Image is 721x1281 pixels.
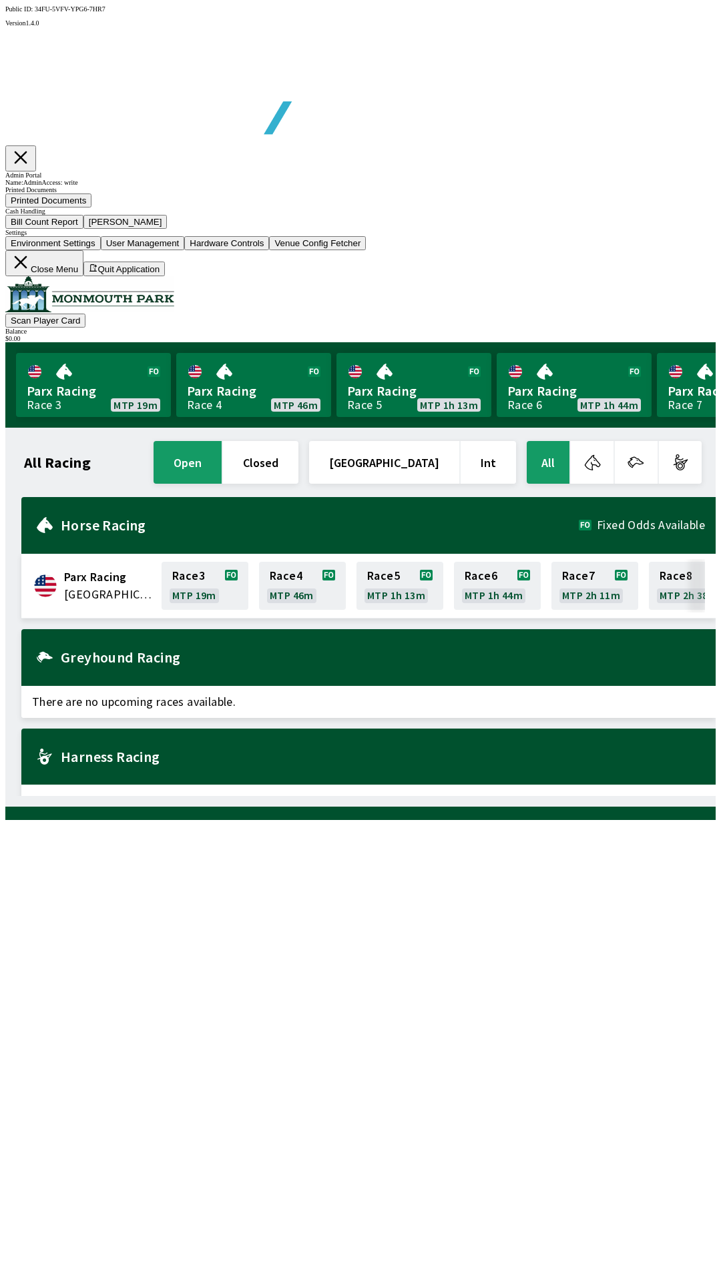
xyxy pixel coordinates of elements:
span: MTP 2h 11m [562,590,620,600]
div: Version 1.4.0 [5,19,716,27]
button: Scan Player Card [5,314,85,328]
div: Printed Documents [5,186,716,193]
span: Race 3 [172,570,205,581]
div: Race 6 [507,400,542,410]
button: open [154,441,222,484]
span: Parx Racing [187,382,320,400]
span: MTP 1h 44m [465,590,523,600]
div: $ 0.00 [5,335,716,342]
span: Parx Racing [64,568,154,586]
a: Parx RacingRace 6MTP 1h 44m [497,353,652,417]
a: Parx RacingRace 4MTP 46m [176,353,331,417]
div: Admin Portal [5,171,716,179]
a: Parx RacingRace 5MTP 1h 13m [336,353,491,417]
button: Environment Settings [5,236,101,250]
button: Venue Config Fetcher [269,236,366,250]
h2: Greyhound Racing [61,652,705,663]
a: Race7MTP 2h 11m [551,562,638,610]
h1: All Racing [24,457,91,468]
span: Race 7 [562,570,595,581]
span: 34FU-5VFV-YPG6-7HR7 [35,5,105,13]
span: MTP 19m [113,400,158,410]
span: MTP 46m [270,590,314,600]
button: Int [461,441,516,484]
span: MTP 1h 13m [367,590,425,600]
h2: Harness Racing [61,751,705,762]
h2: Horse Racing [61,520,579,530]
span: Race 6 [465,570,497,581]
button: Hardware Controls [184,236,269,250]
span: Parx Racing [347,382,481,400]
button: Printed Documents [5,193,91,207]
span: Fixed Odds Available [597,520,705,530]
a: Race6MTP 1h 44m [454,562,541,610]
span: MTP 2h 38m [660,590,718,600]
a: Race3MTP 19m [162,562,248,610]
span: MTP 1h 13m [420,400,478,410]
div: Balance [5,328,716,335]
span: MTP 46m [274,400,318,410]
span: Race 8 [660,570,692,581]
div: Race 5 [347,400,382,410]
img: venue logo [5,276,174,312]
span: There are no upcoming races available. [21,785,716,817]
span: Parx Racing [27,382,160,400]
button: User Management [101,236,185,250]
button: closed [223,441,298,484]
div: Public ID: [5,5,716,13]
a: Race4MTP 46m [259,562,346,610]
img: global tote logo [36,27,419,167]
span: MTP 19m [172,590,216,600]
span: Race 4 [270,570,302,581]
span: Parx Racing [507,382,641,400]
span: United States [64,586,154,603]
div: Settings [5,229,716,236]
span: Race 5 [367,570,400,581]
div: Cash Handling [5,207,716,215]
button: Bill Count Report [5,215,83,229]
button: [PERSON_NAME] [83,215,168,229]
button: All [527,441,569,484]
span: There are no upcoming races available. [21,686,716,718]
div: Name: Admin Access: write [5,179,716,186]
div: Race 3 [27,400,61,410]
button: Close Menu [5,250,83,276]
span: MTP 1h 44m [580,400,638,410]
a: Parx RacingRace 3MTP 19m [16,353,171,417]
div: Race 4 [187,400,222,410]
button: Quit Application [83,262,165,276]
a: Race5MTP 1h 13m [356,562,443,610]
div: Race 7 [668,400,702,410]
button: [GEOGRAPHIC_DATA] [309,441,459,484]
